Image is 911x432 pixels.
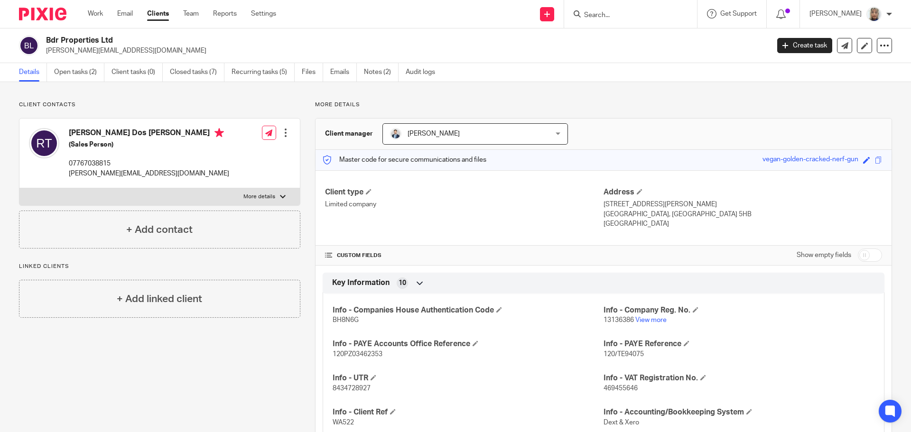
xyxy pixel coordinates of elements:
[325,129,373,138] h3: Client manager
[583,11,669,20] input: Search
[408,130,460,137] span: [PERSON_NAME]
[117,9,133,18] a: Email
[604,407,874,417] h4: Info - Accounting/Bookkeeping System
[332,278,390,288] span: Key Information
[213,9,237,18] a: Reports
[19,263,300,270] p: Linked clients
[232,63,295,82] a: Recurring tasks (5)
[333,407,604,417] h4: Info - Client Ref
[604,317,634,323] span: 13136386
[866,7,882,22] img: Sara%20Zdj%C4%99cie%20.jpg
[399,278,406,288] span: 10
[325,252,604,259] h4: CUSTOM FIELDS
[46,36,620,46] h2: Bdr Properties Ltd
[720,10,757,17] span: Get Support
[126,222,193,237] h4: + Add contact
[333,339,604,349] h4: Info - PAYE Accounts Office Reference
[333,385,371,392] span: 8434728927
[170,63,224,82] a: Closed tasks (7)
[69,169,229,178] p: [PERSON_NAME][EMAIL_ADDRESS][DOMAIN_NAME]
[762,155,858,165] div: vegan-golden-cracked-nerf-gun
[147,9,169,18] a: Clients
[19,8,66,20] img: Pixie
[390,128,401,139] img: LinkedIn%20Profile.jpeg
[54,63,104,82] a: Open tasks (2)
[315,101,892,109] p: More details
[604,351,644,358] span: 120/TE94075
[69,140,229,149] h5: (Sales Person)
[604,385,638,392] span: 469455646
[243,193,275,201] p: More details
[604,219,882,229] p: [GEOGRAPHIC_DATA]
[214,128,224,138] i: Primary
[364,63,399,82] a: Notes (2)
[333,351,382,358] span: 120PZ03462353
[19,36,39,55] img: svg%3E
[69,159,229,168] p: 07767038815
[302,63,323,82] a: Files
[88,9,103,18] a: Work
[333,373,604,383] h4: Info - UTR
[112,63,163,82] a: Client tasks (0)
[797,250,851,260] label: Show empty fields
[809,9,862,18] p: [PERSON_NAME]
[117,292,202,306] h4: + Add linked client
[19,101,300,109] p: Client contacts
[604,419,639,426] span: Dext & Xero
[46,46,763,55] p: [PERSON_NAME][EMAIL_ADDRESS][DOMAIN_NAME]
[604,339,874,349] h4: Info - PAYE Reference
[69,128,229,140] h4: [PERSON_NAME] Dos [PERSON_NAME]
[604,200,882,209] p: [STREET_ADDRESS][PERSON_NAME]
[183,9,199,18] a: Team
[406,63,442,82] a: Audit logs
[604,373,874,383] h4: Info - VAT Registration No.
[325,200,604,209] p: Limited company
[635,317,667,323] a: View more
[251,9,276,18] a: Settings
[604,305,874,315] h4: Info - Company Reg. No.
[323,155,486,165] p: Master code for secure communications and files
[330,63,357,82] a: Emails
[604,187,882,197] h4: Address
[777,38,832,53] a: Create task
[19,63,47,82] a: Details
[333,305,604,315] h4: Info - Companies House Authentication Code
[29,128,59,158] img: svg%3E
[333,419,354,426] span: WA522
[325,187,604,197] h4: Client type
[333,317,359,323] span: BH8N6G
[604,210,882,219] p: [GEOGRAPHIC_DATA], [GEOGRAPHIC_DATA] 5HB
